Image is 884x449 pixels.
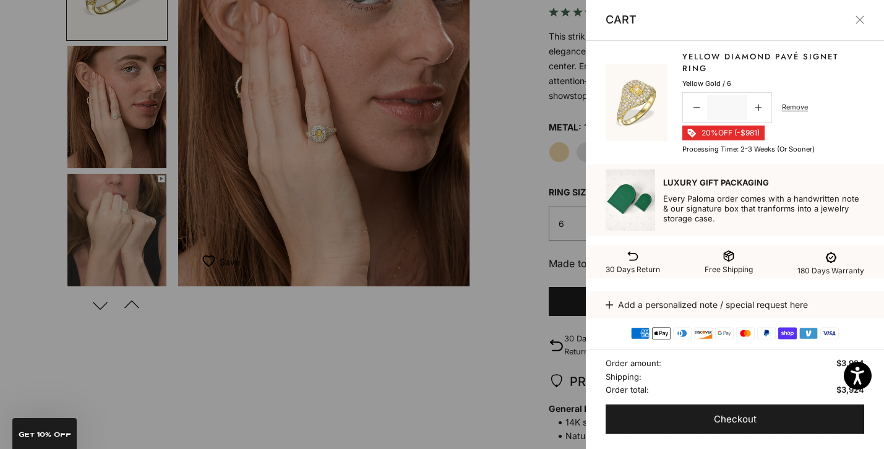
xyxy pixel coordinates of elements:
li: 20%OFF (-$981) [682,126,765,140]
span: Checkout [714,412,757,427]
span: 30 Days Return [606,265,660,274]
span: Order total: [606,383,649,396]
span: Free Shipping [705,265,753,274]
span: Order amount: [606,357,661,370]
a: Yellow Diamond Pavé Signet Ring [682,51,864,75]
span: $3,924 [836,357,864,370]
img: return-svgrepo-com.svg [627,250,639,262]
p: Every Paloma order comes with a handwritten note & our signature box that tranforms into a jewelr... [663,194,864,223]
p: Luxury Gift Packaging [663,177,864,187]
span: 180 Days Warranty [797,266,864,275]
p: Cart [606,11,637,29]
p: Yellow Gold / 6 [682,78,731,89]
img: box_2.jpg [606,169,655,231]
input: Change quantity [707,95,747,120]
button: Add a personalized note / special request here [606,291,864,318]
span: Shipping: [606,370,642,383]
span: $3,924 [836,383,864,396]
p: Processing time: 2-3 weeks (or sooner) [682,143,815,155]
img: shipping-box-01-svgrepo-com.svg [723,250,735,262]
img: #YellowGold [606,64,667,140]
img: warranty-term-svgrepo-com.svg [822,249,840,267]
button: Checkout [606,404,864,434]
a: Remove [782,101,808,113]
div: GET 10% Off [12,418,77,449]
span: GET 10% Off [19,432,71,438]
